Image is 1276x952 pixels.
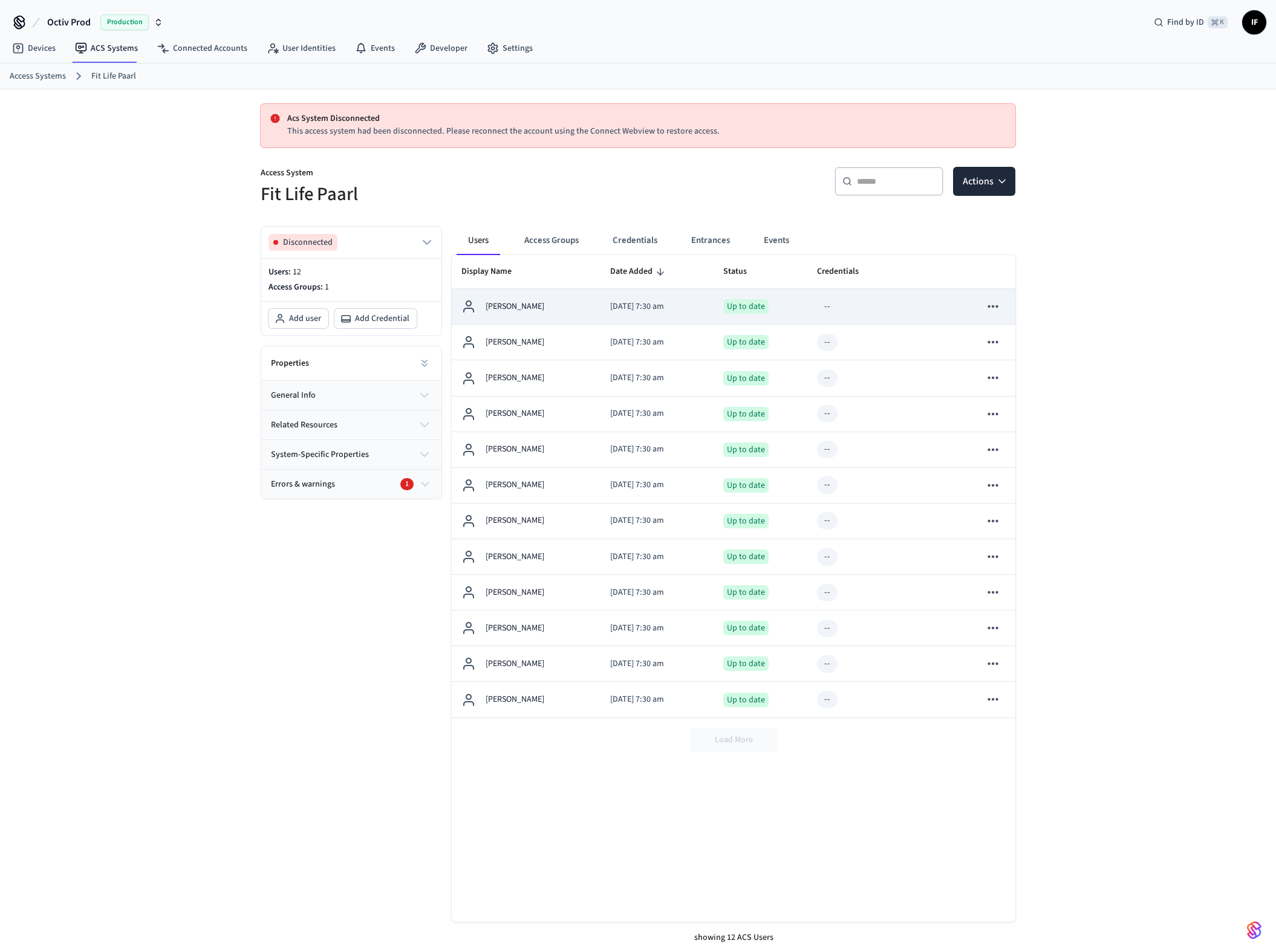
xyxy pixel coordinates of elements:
[824,551,830,563] div: --
[271,478,335,491] span: Errors & warnings
[257,37,345,59] a: User Identities
[452,255,1015,717] table: sticky table
[91,70,136,83] a: Fit Life Paarl
[610,300,703,313] p: [DATE] 7:30 am
[400,478,414,490] div: 1
[824,658,830,670] div: --
[405,37,477,59] a: Developer
[2,37,65,59] a: Devices
[486,693,544,706] p: [PERSON_NAME]
[457,226,500,255] button: Users
[334,309,417,328] button: Add Credential
[603,226,667,255] button: Credentials
[271,357,309,369] h2: Properties
[824,514,830,527] div: --
[486,300,544,313] p: [PERSON_NAME]
[261,381,441,410] button: general info
[723,442,769,457] div: Up to date
[723,585,769,600] div: Up to date
[824,586,830,599] div: --
[486,551,544,563] p: [PERSON_NAME]
[723,621,769,635] div: Up to date
[817,262,874,281] span: Credentials
[1144,11,1237,33] div: Find by ID⌘ K
[1242,10,1266,34] button: IF
[723,262,763,281] span: Status
[355,312,409,325] span: Add Credential
[65,37,148,59] a: ACS Systems
[261,410,441,439] button: related resources
[610,372,703,384] p: [DATE] 7:30 am
[345,37,405,59] a: Events
[271,448,369,461] span: system-specific properties
[723,549,769,564] div: Up to date
[325,281,329,293] span: 1
[47,15,91,30] span: Octiv Prod
[486,407,544,420] p: [PERSON_NAME]
[723,299,769,314] div: Up to date
[824,336,830,349] div: --
[610,407,703,420] p: [DATE] 7:30 am
[824,622,830,635] div: --
[610,479,703,491] p: [DATE] 7:30 am
[824,372,830,384] div: --
[824,300,830,313] div: --
[723,478,769,493] div: Up to date
[515,226,588,255] button: Access Groups
[610,336,703,349] p: [DATE] 7:30 am
[723,407,769,421] div: Up to date
[723,693,769,707] div: Up to date
[269,234,434,251] button: Disconnected
[486,586,544,599] p: [PERSON_NAME]
[271,419,337,432] span: related resources
[824,407,830,420] div: --
[610,262,668,281] span: Date Added
[100,15,149,30] span: Production
[269,281,434,294] p: Access Groups:
[610,586,703,599] p: [DATE] 7:30 am
[289,312,321,325] span: Add user
[283,236,333,248] span: Disconnected
[486,443,544,456] p: [PERSON_NAME]
[1247,921,1261,940] img: SeamLogoGradient.69752ec5.svg
[723,514,769,528] div: Up to date
[754,226,799,255] button: Events
[1208,16,1228,28] span: ⌘ K
[682,226,740,255] button: Entrances
[271,389,316,402] span: general info
[269,309,328,328] button: Add user
[824,479,830,491] div: --
[723,335,769,349] div: Up to date
[723,371,769,386] div: Up to date
[610,622,703,635] p: [DATE] 7:30 am
[610,551,703,563] p: [DATE] 7:30 am
[486,372,544,384] p: [PERSON_NAME]
[610,658,703,670] p: [DATE] 7:30 am
[486,622,544,635] p: [PERSON_NAME]
[261,182,631,207] h5: Fit Life Paarl
[824,693,830,706] div: --
[148,37,257,59] a: Connected Accounts
[477,37,542,59] a: Settings
[10,70,66,83] a: Access Systems
[723,656,769,671] div: Up to date
[610,693,703,706] p: [DATE] 7:30 am
[486,514,544,527] p: [PERSON_NAME]
[1167,16,1204,28] span: Find by ID
[486,658,544,670] p: [PERSON_NAME]
[261,167,631,182] p: Access System
[461,262,527,281] span: Display Name
[486,336,544,349] p: [PERSON_NAME]
[287,112,1006,125] p: Acs System Disconnected
[953,167,1015,196] button: Actions
[486,479,544,491] p: [PERSON_NAME]
[261,440,441,469] button: system-specific properties
[261,470,441,499] button: Errors & warnings1
[269,266,434,279] p: Users:
[293,266,301,278] span: 12
[610,514,703,527] p: [DATE] 7:30 am
[1243,11,1265,33] span: IF
[824,443,830,456] div: --
[610,443,703,456] p: [DATE] 7:30 am
[287,125,1006,138] p: This access system had been disconnected. Please reconnect the account using the Connect Webview ...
